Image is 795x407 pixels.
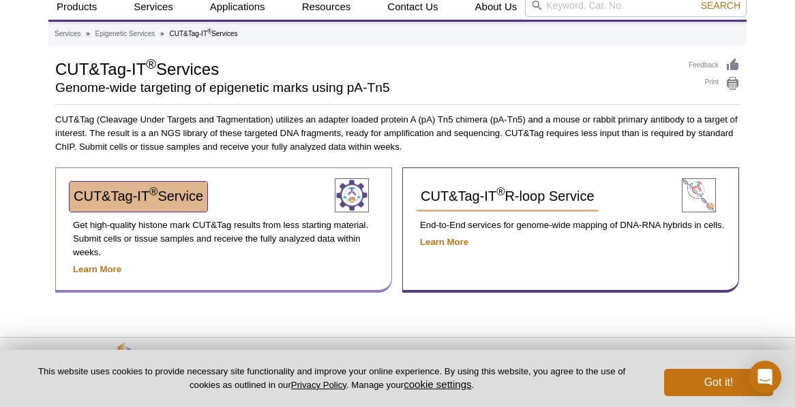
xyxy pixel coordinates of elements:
p: Get high-quality histone mark CUT&Tag results from less starting material. Submit cells or tissue... [70,218,378,259]
sup: ® [146,56,156,71]
a: Learn More [420,237,468,247]
p: This website uses cookies to provide necessary site functionality and improve your online experie... [22,365,642,391]
img: Active Motif, [48,338,205,393]
h2: Genome-wide targeting of epigenetic marks using pA-Tn5 [55,82,675,94]
sup: ® [496,186,505,199]
p: End-to-End services for genome-wide mapping of DNA-RNA hybrids in cells. [417,218,725,232]
sup: ® [149,186,157,199]
img: CUT&Tag-IT® Service [682,178,716,212]
span: CUT&Tag-IT R-loop Service [421,189,595,203]
a: CUT&Tag-IT®R-loop Service [417,182,599,212]
a: Print [689,76,740,91]
button: Got it! [664,369,773,396]
a: Privacy Policy [291,380,346,390]
a: Services [55,28,80,40]
div: Open Intercom Messenger [749,361,781,393]
a: Epigenetic Services [95,28,155,40]
p: CUT&Tag (Cleavage Under Targets and Tagmentation) utilizes an adapter loaded protein A (pA) Tn5 c... [55,113,740,154]
a: Feedback [689,58,740,73]
span: CUT&Tag-IT Service [74,189,203,203]
li: » [160,30,164,37]
a: CUT&Tag-IT®Service [70,182,207,212]
li: CUT&Tag-IT Services [169,30,237,37]
h1: CUT&Tag-IT Services [55,58,675,78]
sup: ® [207,28,211,35]
a: Learn More [73,264,121,274]
li: » [86,30,90,37]
img: CUT&Tag-IT® Service [335,178,369,212]
button: cookie settings [404,378,471,390]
